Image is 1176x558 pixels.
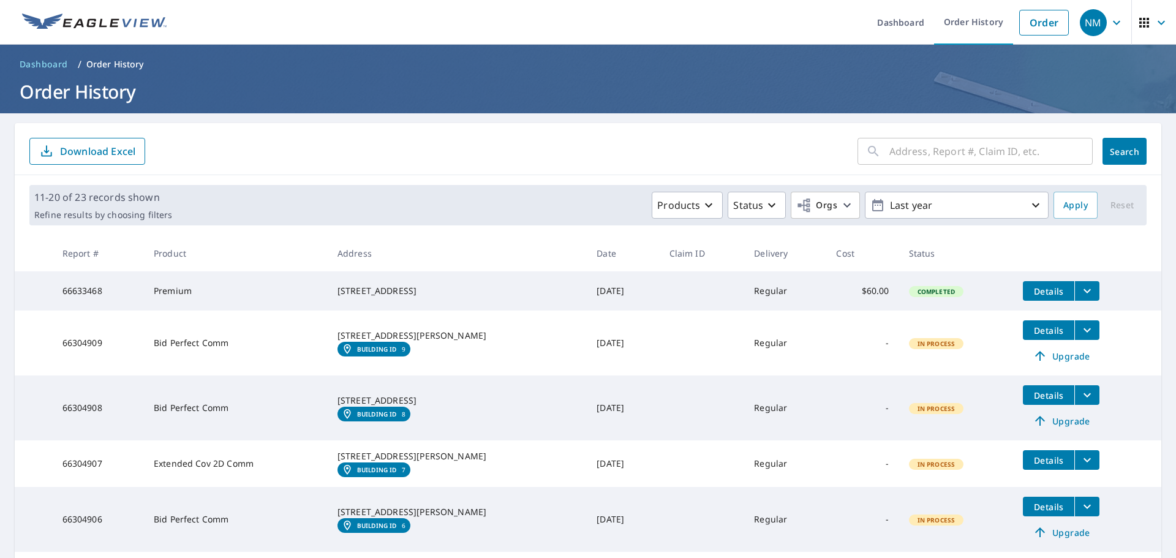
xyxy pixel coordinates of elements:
[144,235,328,271] th: Product
[1112,146,1137,157] span: Search
[826,487,899,552] td: -
[357,345,397,353] em: Building ID
[144,375,328,440] td: Bid Perfect Comm
[1030,413,1092,428] span: Upgrade
[910,460,963,469] span: In Process
[1102,138,1147,165] button: Search
[889,134,1093,168] input: Address, Report #, Claim ID, etc.
[15,55,73,74] a: Dashboard
[1074,385,1099,405] button: filesDropdownBtn-66304908
[337,394,577,407] div: [STREET_ADDRESS]
[744,311,826,375] td: Regular
[1023,497,1074,516] button: detailsBtn-66304906
[1019,10,1069,36] a: Order
[1030,454,1067,466] span: Details
[328,235,587,271] th: Address
[337,285,577,297] div: [STREET_ADDRESS]
[337,407,410,421] a: Building ID8
[1023,320,1074,340] button: detailsBtn-66304909
[337,518,410,533] a: Building ID6
[53,271,144,311] td: 66633468
[53,311,144,375] td: 66304909
[53,375,144,440] td: 66304908
[144,271,328,311] td: Premium
[144,311,328,375] td: Bid Perfect Comm
[1023,450,1074,470] button: detailsBtn-66304907
[826,375,899,440] td: -
[826,271,899,311] td: $60.00
[144,440,328,487] td: Extended Cov 2D Comm
[337,506,577,518] div: [STREET_ADDRESS][PERSON_NAME]
[1063,198,1088,213] span: Apply
[657,198,700,213] p: Products
[910,404,963,413] span: In Process
[337,330,577,342] div: [STREET_ADDRESS][PERSON_NAME]
[337,342,410,356] a: Building ID9
[1030,390,1067,401] span: Details
[885,195,1028,216] p: Last year
[587,235,659,271] th: Date
[1023,346,1099,366] a: Upgrade
[337,450,577,462] div: [STREET_ADDRESS][PERSON_NAME]
[34,190,172,205] p: 11-20 of 23 records shown
[826,311,899,375] td: -
[60,145,135,158] p: Download Excel
[744,271,826,311] td: Regular
[34,209,172,221] p: Refine results by choosing filters
[15,79,1161,104] h1: Order History
[1023,522,1099,542] a: Upgrade
[29,138,145,165] button: Download Excel
[826,440,899,487] td: -
[1030,349,1092,363] span: Upgrade
[587,440,659,487] td: [DATE]
[1030,285,1067,297] span: Details
[744,487,826,552] td: Regular
[337,462,410,477] a: Building ID7
[1074,450,1099,470] button: filesDropdownBtn-66304907
[1023,281,1074,301] button: detailsBtn-66633468
[826,235,899,271] th: Cost
[660,235,745,271] th: Claim ID
[53,440,144,487] td: 66304907
[1023,411,1099,431] a: Upgrade
[1074,497,1099,516] button: filesDropdownBtn-66304906
[744,440,826,487] td: Regular
[910,516,963,524] span: In Process
[1030,325,1067,336] span: Details
[744,375,826,440] td: Regular
[1030,525,1092,540] span: Upgrade
[22,13,167,32] img: EV Logo
[744,235,826,271] th: Delivery
[791,192,860,219] button: Orgs
[357,410,397,418] em: Building ID
[1053,192,1098,219] button: Apply
[910,287,962,296] span: Completed
[728,192,786,219] button: Status
[1023,385,1074,405] button: detailsBtn-66304908
[78,57,81,72] li: /
[652,192,723,219] button: Products
[1080,9,1107,36] div: NM
[587,271,659,311] td: [DATE]
[796,198,837,213] span: Orgs
[15,55,1161,74] nav: breadcrumb
[1030,501,1067,513] span: Details
[587,487,659,552] td: [DATE]
[587,375,659,440] td: [DATE]
[53,235,144,271] th: Report #
[1074,281,1099,301] button: filesDropdownBtn-66633468
[357,522,397,529] em: Building ID
[587,311,659,375] td: [DATE]
[899,235,1014,271] th: Status
[53,487,144,552] td: 66304906
[733,198,763,213] p: Status
[20,58,68,70] span: Dashboard
[910,339,963,348] span: In Process
[1074,320,1099,340] button: filesDropdownBtn-66304909
[144,487,328,552] td: Bid Perfect Comm
[357,466,397,473] em: Building ID
[86,58,144,70] p: Order History
[865,192,1049,219] button: Last year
